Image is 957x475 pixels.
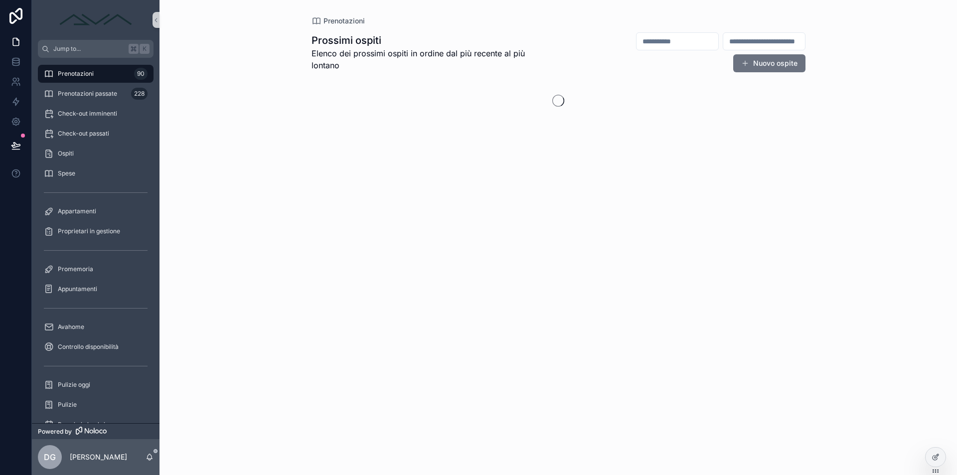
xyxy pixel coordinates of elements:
a: Spese [38,164,154,182]
a: Check-out imminenti [38,105,154,123]
span: Prossimi check-in [58,421,109,429]
a: Controllo disponibilità [38,338,154,356]
a: Prossimi check-in [38,416,154,434]
span: Avahome [58,323,84,331]
span: Prenotazioni [58,70,94,78]
a: Avahome [38,318,154,336]
span: Appartamenti [58,207,96,215]
span: Spese [58,169,75,177]
span: Prenotazioni [323,16,365,26]
a: Check-out passati [38,125,154,143]
span: Prenotazioni passate [58,90,117,98]
span: Jump to... [53,45,125,53]
img: App logo [56,12,136,28]
a: Powered by [32,423,159,439]
span: Pulizie [58,401,77,409]
a: Ospiti [38,145,154,162]
a: Prenotazioni passate228 [38,85,154,103]
a: Prenotazioni [312,16,365,26]
span: Elenco dei prossimi ospiti in ordine dal più recente al più lontano [312,47,554,71]
a: Pulizie [38,396,154,414]
a: Appartamenti [38,202,154,220]
span: K [141,45,149,53]
span: Powered by [38,428,72,436]
div: 228 [131,88,148,100]
p: [PERSON_NAME] [70,452,127,462]
button: Jump to...K [38,40,154,58]
a: Promemoria [38,260,154,278]
button: Nuovo ospite [733,54,805,72]
span: Pulizie oggi [58,381,90,389]
span: Promemoria [58,265,93,273]
span: Check-out passati [58,130,109,138]
div: 90 [134,68,148,80]
span: Proprietari in gestione [58,227,120,235]
span: Ospiti [58,150,74,158]
span: DG [44,451,56,463]
a: Proprietari in gestione [38,222,154,240]
a: Prenotazioni90 [38,65,154,83]
a: Pulizie oggi [38,376,154,394]
a: Appuntamenti [38,280,154,298]
span: Appuntamenti [58,285,97,293]
div: scrollable content [32,58,159,423]
span: Controllo disponibilità [58,343,119,351]
h1: Prossimi ospiti [312,33,554,47]
span: Check-out imminenti [58,110,117,118]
